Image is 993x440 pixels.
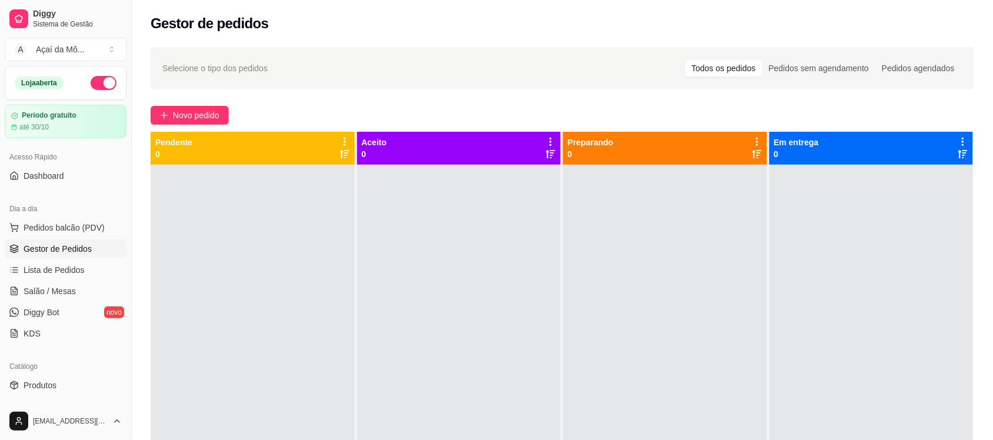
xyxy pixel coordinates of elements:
span: Dashboard [24,170,64,182]
div: Catálogo [5,357,126,376]
span: Sistema de Gestão [33,19,122,29]
div: Açaí da Mô ... [36,44,85,55]
button: Novo pedido [151,106,229,125]
p: 0 [362,148,387,160]
a: DiggySistema de Gestão [5,5,126,33]
span: A [15,44,26,55]
p: Em entrega [774,136,819,148]
span: Diggy Bot [24,306,59,318]
a: Complementos [5,397,126,416]
span: Complementos [24,401,79,412]
a: Diggy Botnovo [5,303,126,322]
a: Salão / Mesas [5,282,126,301]
a: Produtos [5,376,126,395]
h2: Gestor de pedidos [151,14,269,33]
span: Novo pedido [173,109,219,122]
span: Selecione o tipo dos pedidos [162,62,268,75]
a: Gestor de Pedidos [5,239,126,258]
div: Pedidos agendados [875,60,961,76]
div: Loja aberta [15,76,64,89]
span: [EMAIL_ADDRESS][DOMAIN_NAME] [33,416,108,426]
span: Diggy [33,9,122,19]
button: Alterar Status [91,76,116,90]
a: KDS [5,324,126,343]
p: 0 [568,148,614,160]
div: Dia a dia [5,199,126,218]
p: 0 [774,148,819,160]
a: Período gratuitoaté 30/10 [5,105,126,138]
span: Gestor de Pedidos [24,243,92,255]
p: Preparando [568,136,614,148]
a: Lista de Pedidos [5,261,126,279]
span: Salão / Mesas [24,285,76,297]
span: Pedidos balcão (PDV) [24,222,105,234]
span: Lista de Pedidos [24,264,85,276]
a: Dashboard [5,166,126,185]
div: Todos os pedidos [685,60,762,76]
span: KDS [24,328,41,339]
article: até 30/10 [19,122,49,132]
div: Pedidos sem agendamento [762,60,875,76]
p: Pendente [155,136,192,148]
div: Acesso Rápido [5,148,126,166]
button: [EMAIL_ADDRESS][DOMAIN_NAME] [5,407,126,435]
p: 0 [155,148,192,160]
span: plus [160,111,168,119]
button: Pedidos balcão (PDV) [5,218,126,237]
button: Select a team [5,38,126,61]
article: Período gratuito [22,111,76,120]
span: Produtos [24,379,56,391]
p: Aceito [362,136,387,148]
